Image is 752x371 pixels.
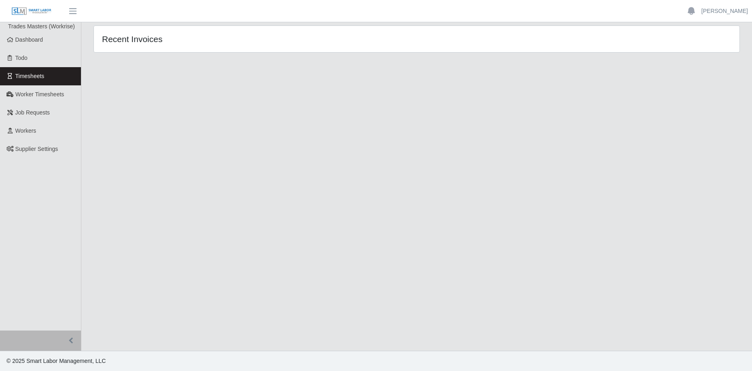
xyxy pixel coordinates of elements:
[15,73,45,79] span: Timesheets
[11,7,52,16] img: SLM Logo
[15,127,36,134] span: Workers
[6,358,106,364] span: © 2025 Smart Labor Management, LLC
[8,23,75,30] span: Trades Masters (Workrise)
[102,34,357,44] h4: Recent Invoices
[15,36,43,43] span: Dashboard
[15,91,64,98] span: Worker Timesheets
[15,55,28,61] span: Todo
[15,146,58,152] span: Supplier Settings
[701,7,748,15] a: [PERSON_NAME]
[15,109,50,116] span: Job Requests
